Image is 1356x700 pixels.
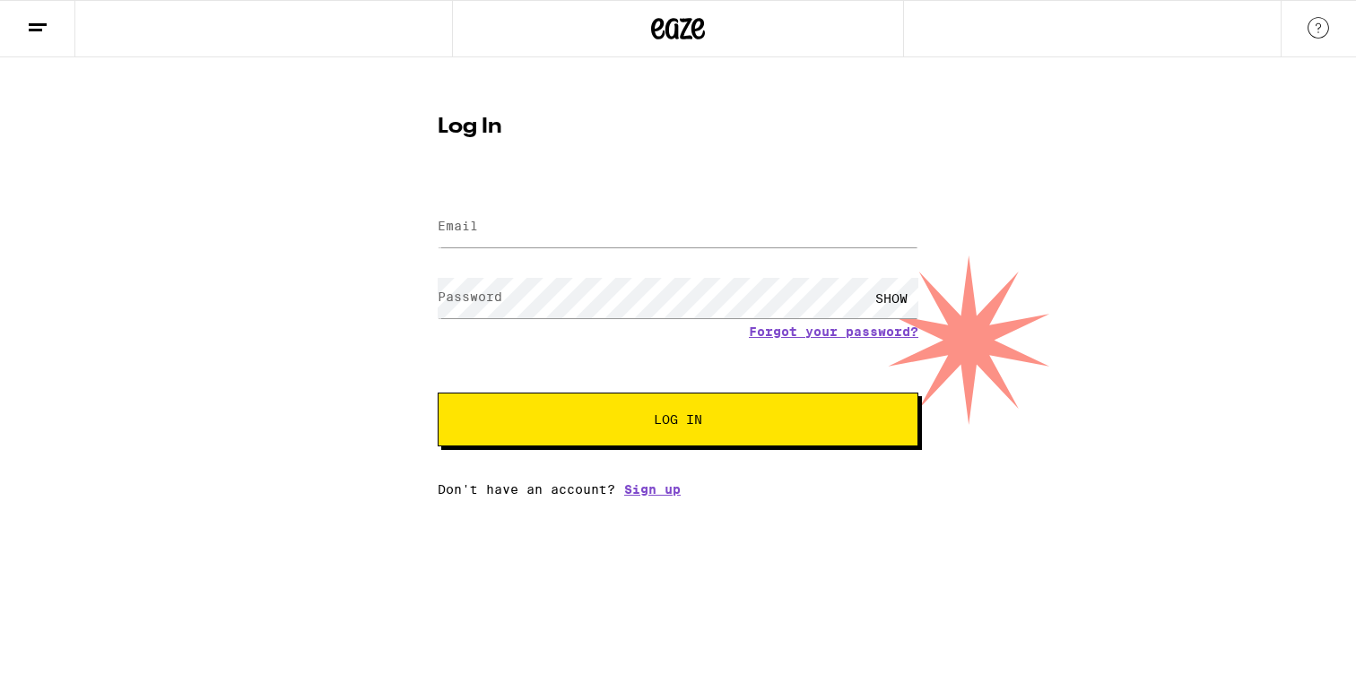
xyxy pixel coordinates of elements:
[438,393,918,446] button: Log In
[749,324,918,339] a: Forgot your password?
[624,482,681,497] a: Sign up
[438,219,478,233] label: Email
[438,117,918,138] h1: Log In
[438,482,918,497] div: Don't have an account?
[654,413,702,426] span: Log In
[865,278,918,318] div: SHOW
[438,207,918,247] input: Email
[438,290,502,304] label: Password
